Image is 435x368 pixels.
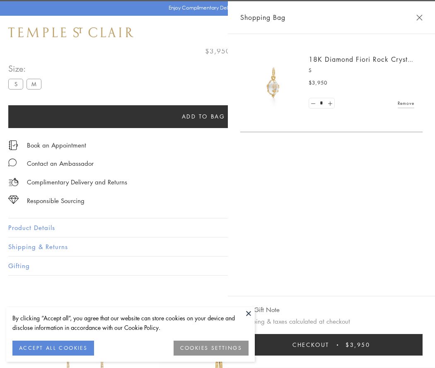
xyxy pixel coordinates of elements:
img: P51889-E11FIORI [249,58,298,108]
button: Checkout $3,950 [240,334,423,356]
div: Contact an Ambassador [27,158,94,169]
img: icon_delivery.svg [8,177,19,187]
label: M [27,79,41,89]
a: Remove [398,99,414,108]
span: Shopping Bag [240,12,285,23]
span: Checkout [292,340,329,349]
img: icon_sourcing.svg [8,196,19,204]
div: Responsible Sourcing [27,196,85,206]
img: icon_appointment.svg [8,140,18,150]
span: $3,950 [205,46,230,56]
span: $3,950 [346,340,370,349]
img: Temple St. Clair [8,27,133,37]
span: $3,950 [309,79,327,87]
button: Close Shopping Bag [416,15,423,21]
a: Set quantity to 0 [309,98,317,109]
button: COOKIES SETTINGS [174,341,249,356]
p: S [309,66,414,75]
button: Add to bag [8,105,399,128]
button: Add Gift Note [240,305,280,315]
p: Enjoy Complimentary Delivery & Returns [169,4,263,12]
button: Shipping & Returns [8,237,427,256]
button: Product Details [8,218,427,237]
img: MessageIcon-01_2.svg [8,158,17,167]
button: Gifting [8,257,427,275]
p: Shipping & taxes calculated at checkout [240,316,423,327]
h3: You May Also Like [21,305,414,318]
span: Size: [8,62,45,75]
label: S [8,79,23,89]
p: Complimentary Delivery and Returns [27,177,127,187]
div: By clicking “Accept all”, you agree that our website can store cookies on your device and disclos... [12,313,249,332]
a: Book an Appointment [27,140,86,150]
a: Set quantity to 2 [326,98,334,109]
span: Add to bag [182,112,225,121]
button: ACCEPT ALL COOKIES [12,341,94,356]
